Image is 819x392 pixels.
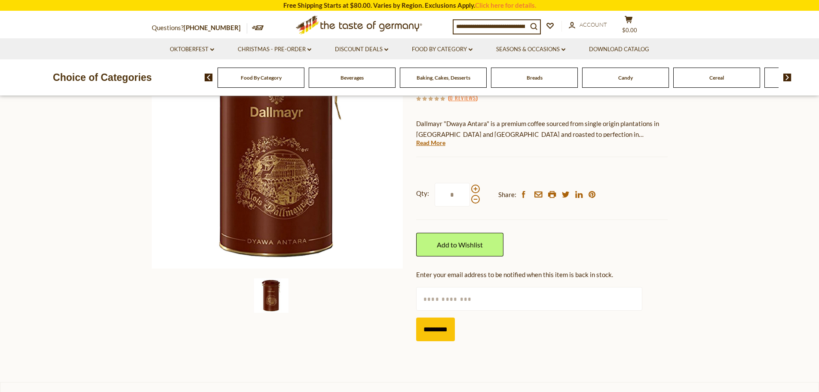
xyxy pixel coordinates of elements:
a: Click here for details. [475,1,536,9]
a: Download Catalog [589,45,649,54]
span: $0.00 [622,27,637,34]
img: next arrow [783,74,791,81]
span: Account [580,21,607,28]
a: Food By Category [241,74,282,81]
img: previous arrow [205,74,213,81]
a: 0 Reviews [450,93,476,103]
a: Cereal [709,74,724,81]
a: Candy [618,74,633,81]
a: Breads [527,74,543,81]
a: Discount Deals [335,45,388,54]
span: ( ) [448,93,478,102]
div: Enter your email address to be notified when this item is back in stock. [416,269,668,280]
a: Food By Category [412,45,472,54]
a: [PHONE_NUMBER] [184,24,241,31]
img: Dallmayr "Dwaya Antara" Indonesian Coffee in Bronze Gift Tin, 17.6 oz. [254,278,288,313]
img: Dallmayr "Dwaya Antara" Indonesian Coffee in Bronze Gift Tin, 17.6 oz. [152,17,403,269]
a: Account [569,20,607,30]
span: Share: [498,189,516,200]
button: $0.00 [616,15,642,37]
a: Add to Wishlist [416,233,503,256]
a: Beverages [340,74,364,81]
strong: Qty: [416,188,429,199]
a: Oktoberfest [170,45,214,54]
a: Read More [416,139,445,147]
p: Dallmayr "Dwaya Antara" is a premium coffee sourced from single origin plantations in [GEOGRAPHIC... [416,118,668,140]
input: Qty: [435,183,470,207]
a: Christmas - PRE-ORDER [238,45,311,54]
a: Baking, Cakes, Desserts [417,74,470,81]
a: Seasons & Occasions [496,45,565,54]
p: Questions? [152,22,247,34]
